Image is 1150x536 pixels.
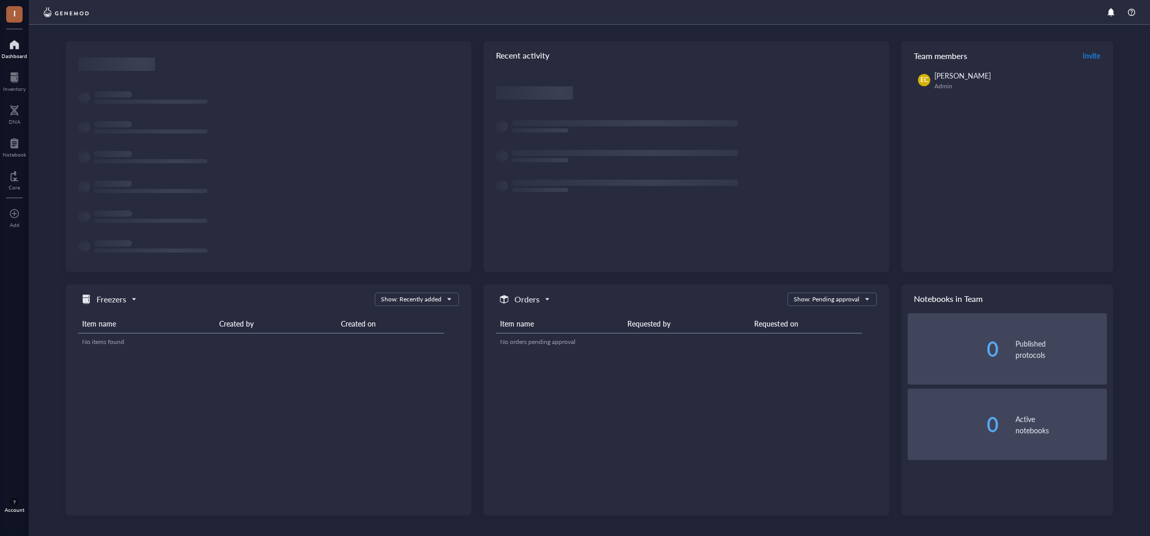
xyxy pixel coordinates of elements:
[3,135,26,158] a: Notebook
[3,151,26,158] div: Notebook
[9,102,21,125] a: DNA
[2,53,27,59] div: Dashboard
[215,314,337,333] th: Created by
[794,295,859,304] div: Show: Pending approval
[3,86,26,92] div: Inventory
[1082,47,1101,64] button: Invite
[337,314,444,333] th: Created on
[82,337,440,347] div: No items found
[500,337,858,347] div: No orders pending approval
[934,82,1103,90] div: Admin
[934,70,991,81] span: [PERSON_NAME]
[908,339,999,359] div: 0
[908,414,999,435] div: 0
[750,314,862,333] th: Requested on
[13,499,15,505] span: ?
[41,6,91,18] img: genemod-logo
[9,184,20,190] div: Core
[514,293,540,305] h5: Orders
[1083,50,1100,61] span: Invite
[921,75,928,85] span: EC
[623,314,751,333] th: Requested by
[97,293,126,305] h5: Freezers
[1015,338,1107,360] div: Published protocols
[10,222,20,228] div: Add
[902,41,1113,70] div: Team members
[13,7,16,20] span: I
[78,314,215,333] th: Item name
[381,295,442,304] div: Show: Recently added
[484,41,889,70] div: Recent activity
[902,284,1113,313] div: Notebooks in Team
[9,168,20,190] a: Core
[3,69,26,92] a: Inventory
[9,119,21,125] div: DNA
[496,314,623,333] th: Item name
[1015,413,1107,436] div: Active notebooks
[5,507,25,513] div: Account
[2,36,27,59] a: Dashboard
